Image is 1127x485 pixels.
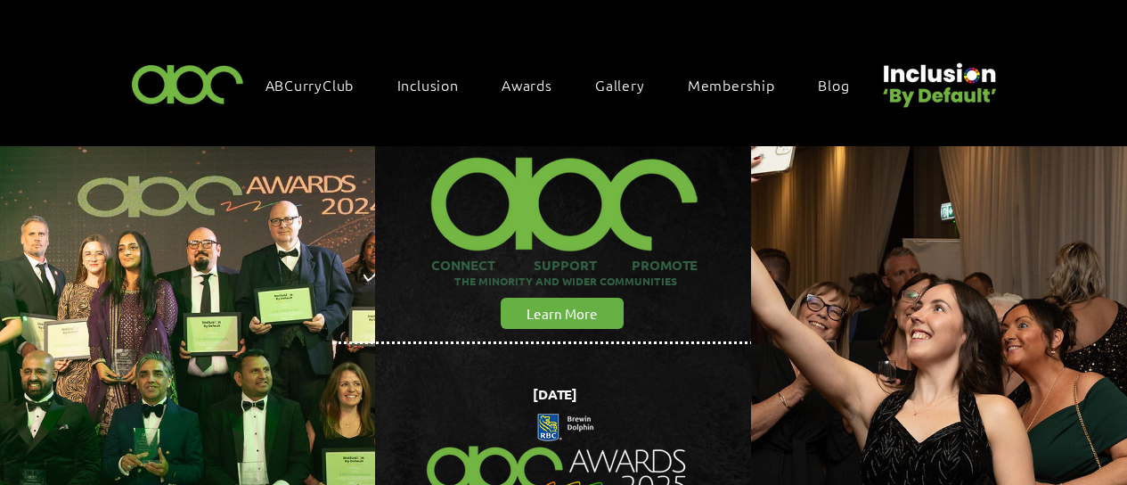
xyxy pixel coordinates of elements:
span: ABCurryClub [265,75,355,95]
span: THE MINORITY AND WIDER COMMUNITIES [454,274,677,288]
span: Awards [502,75,552,95]
a: Blog [809,66,876,103]
span: Gallery [595,75,645,95]
div: Awards [493,66,579,103]
span: CONNECT SUPPORT PROMOTE [431,256,698,274]
img: ABC-Logo-Blank-Background-01-01-2.png [127,57,249,110]
span: [DATE] [533,385,577,403]
nav: Site [257,66,877,103]
img: Untitled design (22).png [877,48,1000,110]
span: Blog [818,75,849,95]
span: Membership [688,75,775,95]
span: Inclusion [397,75,459,95]
img: ABC-Logo-Blank-Background-01-01-2_edited.png [421,135,706,256]
a: Membership [679,66,802,103]
span: Learn More [527,304,598,323]
a: Gallery [586,66,672,103]
div: Inclusion [388,66,486,103]
a: Learn More [501,298,624,329]
a: ABCurryClub [257,66,381,103]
